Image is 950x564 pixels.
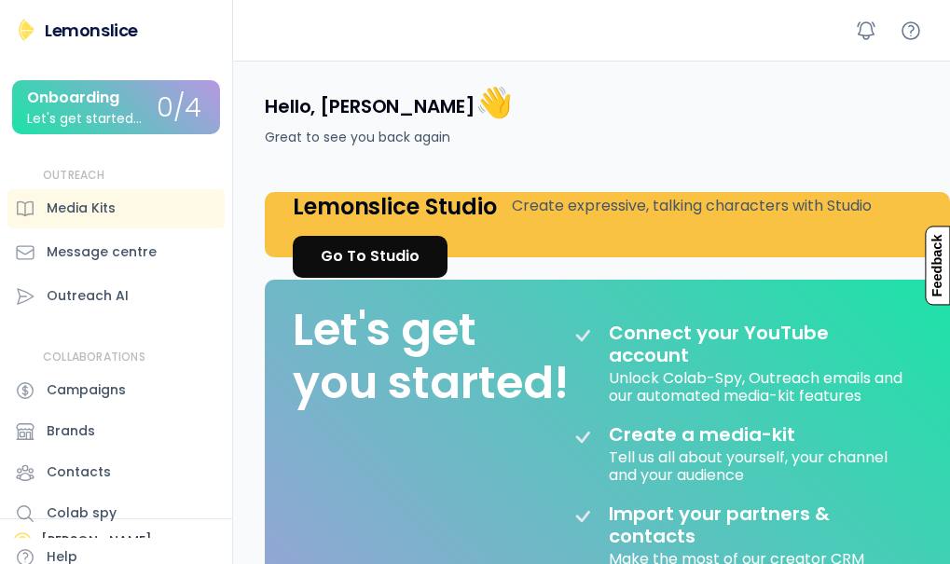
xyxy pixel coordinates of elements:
div: Let's get you started! [293,303,569,410]
div: Media Kits [47,199,116,218]
div: OUTREACH [43,168,105,184]
div: Brands [47,421,95,441]
div: 0/4 [157,94,201,123]
h4: Hello, [PERSON_NAME] [265,83,512,122]
div: Go To Studio [321,245,420,268]
font: 👋 [475,81,513,123]
h4: Lemonslice Studio [293,192,497,221]
div: Create expressive, talking characters with Studio [512,195,872,217]
div: Tell us all about yourself, your channel and your audience [609,446,891,484]
div: Campaigns [47,380,126,400]
div: Message centre [47,242,157,262]
div: Create a media-kit [609,423,842,446]
div: Connect your YouTube account [609,322,908,366]
a: Go To Studio [293,236,447,278]
div: Colab spy [47,503,117,523]
div: Unlock Colab-Spy, Outreach emails and our automated media-kit features [609,366,906,405]
div: Contacts [47,462,111,482]
img: Lemonslice [15,19,37,41]
div: Outreach AI [47,286,129,306]
div: Lemonslice [45,19,138,42]
div: Great to see you back again [265,128,450,147]
div: Import your partners & contacts [609,502,908,547]
div: Onboarding [27,89,119,106]
div: COLLABORATIONS [43,350,145,365]
div: Let's get started... [27,112,142,126]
